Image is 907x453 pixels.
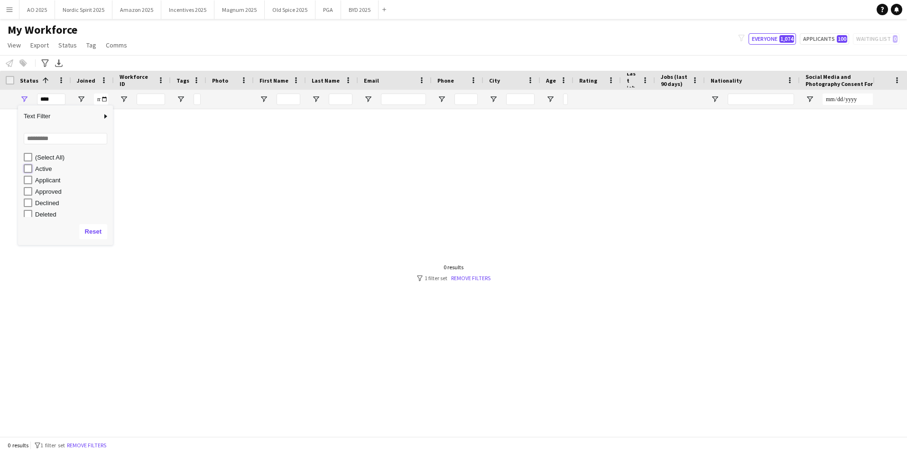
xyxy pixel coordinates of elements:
button: Open Filter Menu [489,95,498,104]
button: BYD 2025 [341,0,379,19]
a: Export [27,39,53,51]
input: Nationality Filter Input [728,94,794,105]
button: Remove filters [65,440,108,451]
a: Comms [102,39,131,51]
div: Filter List [18,151,113,277]
button: Open Filter Menu [364,95,372,104]
button: Open Filter Menu [120,95,128,104]
span: Comms [106,41,127,49]
input: Phone Filter Input [454,94,478,105]
button: Open Filter Menu [77,95,85,104]
div: Active [35,165,110,172]
button: Applicants100 [800,33,849,45]
span: Tag [86,41,96,49]
span: Status [20,77,38,84]
span: Text Filter [18,108,102,124]
button: Open Filter Menu [20,95,28,104]
span: 1,074 [779,35,794,43]
span: Email [364,77,379,84]
a: Remove filters [451,274,491,282]
div: 1 filter set [417,274,491,282]
span: Joined [77,77,95,84]
input: Email Filter Input [381,94,426,105]
input: Age Filter Input [563,94,568,105]
span: Photo [212,77,228,84]
input: Tags Filter Input [194,94,201,105]
span: Jobs (last 90 days) [661,73,688,87]
button: Incentives 2025 [161,0,214,19]
span: Nationality [711,77,742,84]
span: 1 filter set [40,442,65,449]
input: City Filter Input [506,94,535,105]
button: Open Filter Menu [312,95,320,104]
button: Open Filter Menu [176,95,185,104]
span: First Name [259,77,288,84]
a: View [4,39,25,51]
button: Old Spice 2025 [265,0,315,19]
button: Open Filter Menu [259,95,268,104]
app-action-btn: Export XLSX [53,57,65,69]
button: Open Filter Menu [805,95,814,104]
div: Deleted [35,211,110,218]
input: Social Media and Photography Consent Form Filter Input [823,94,889,105]
input: Column with Header Selection [6,76,14,85]
a: Tag [83,39,100,51]
button: Amazon 2025 [112,0,161,19]
button: Nordic Spirit 2025 [55,0,112,19]
div: (Select All) [35,154,110,161]
button: AO 2025 [19,0,55,19]
button: Open Filter Menu [711,95,719,104]
span: Last Name [312,77,340,84]
input: Last Name Filter Input [329,94,352,105]
span: Age [546,77,556,84]
button: Everyone1,074 [749,33,796,45]
span: City [489,77,500,84]
input: Workforce ID Filter Input [137,94,165,105]
div: Applicant [35,177,110,184]
span: Phone [437,77,454,84]
span: My Workforce [8,23,77,37]
input: Search filter values [24,133,107,144]
span: Last job [627,70,638,91]
input: Joined Filter Input [94,94,108,105]
div: Declined [35,199,110,207]
input: First Name Filter Input [277,94,300,105]
span: 100 [837,35,847,43]
button: Reset [79,224,107,239]
button: Magnum 2025 [214,0,265,19]
div: Approved [35,188,110,195]
button: Open Filter Menu [437,95,446,104]
span: View [8,41,21,49]
span: Export [30,41,49,49]
span: Status [58,41,77,49]
a: Status [55,39,81,51]
button: Open Filter Menu [546,95,555,104]
span: Rating [579,77,597,84]
app-action-btn: Advanced filters [39,57,51,69]
span: Workforce ID [120,73,154,87]
button: PGA [315,0,341,19]
div: Column Filter [18,105,113,245]
div: 0 results [417,264,491,271]
span: Tags [176,77,189,84]
span: Social Media and Photography Consent Form [805,73,878,87]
